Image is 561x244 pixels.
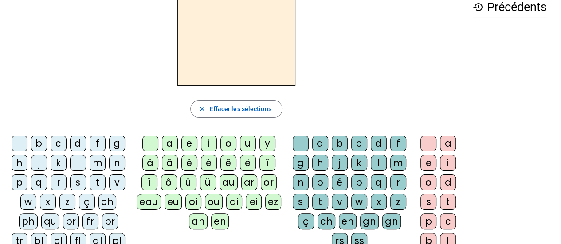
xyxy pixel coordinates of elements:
[70,136,86,151] div: d
[312,155,328,171] div: h
[420,174,436,190] div: o
[332,155,348,171] div: j
[51,174,67,190] div: r
[70,174,86,190] div: s
[332,194,348,210] div: v
[12,174,27,190] div: p
[102,213,118,229] div: pr
[351,174,367,190] div: p
[371,136,387,151] div: d
[201,136,217,151] div: i
[259,155,275,171] div: î
[312,174,328,190] div: o
[339,213,357,229] div: en
[180,174,196,190] div: û
[351,155,367,171] div: k
[20,194,36,210] div: w
[190,100,282,118] button: Effacer les sélections
[70,155,86,171] div: l
[351,136,367,151] div: c
[51,155,67,171] div: k
[318,213,335,229] div: ch
[241,174,257,190] div: ar
[332,136,348,151] div: b
[293,194,309,210] div: s
[185,194,201,210] div: oi
[220,136,236,151] div: o
[211,213,229,229] div: en
[181,136,197,151] div: e
[440,155,456,171] div: i
[390,174,406,190] div: r
[63,213,79,229] div: br
[162,155,178,171] div: â
[420,155,436,171] div: e
[312,194,328,210] div: t
[90,174,106,190] div: t
[19,213,38,229] div: ph
[220,174,238,190] div: au
[200,174,216,190] div: ü
[226,194,242,210] div: ai
[371,174,387,190] div: q
[12,155,27,171] div: h
[31,174,47,190] div: q
[189,213,208,229] div: an
[265,194,281,210] div: ez
[390,194,406,210] div: z
[79,194,95,210] div: ç
[109,155,125,171] div: n
[181,155,197,171] div: è
[293,155,309,171] div: g
[109,136,125,151] div: g
[31,155,47,171] div: j
[98,194,116,210] div: ch
[261,174,277,190] div: or
[209,104,271,114] span: Effacer les sélections
[142,155,158,171] div: à
[82,213,98,229] div: fr
[332,174,348,190] div: é
[198,105,206,113] mat-icon: close
[390,155,406,171] div: m
[420,213,436,229] div: p
[440,213,456,229] div: c
[473,2,483,12] mat-icon: history
[382,213,401,229] div: gn
[246,194,262,210] div: ei
[59,194,75,210] div: z
[201,155,217,171] div: é
[360,213,379,229] div: gn
[440,174,456,190] div: d
[90,136,106,151] div: f
[165,194,182,210] div: eu
[161,174,177,190] div: ô
[109,174,125,190] div: v
[90,155,106,171] div: m
[162,136,178,151] div: a
[390,136,406,151] div: f
[371,155,387,171] div: l
[420,194,436,210] div: s
[51,136,67,151] div: c
[351,194,367,210] div: w
[41,213,59,229] div: qu
[298,213,314,229] div: ç
[141,174,157,190] div: ï
[440,194,456,210] div: t
[259,136,275,151] div: y
[440,136,456,151] div: a
[240,155,256,171] div: ë
[137,194,161,210] div: eau
[240,136,256,151] div: u
[371,194,387,210] div: x
[293,174,309,190] div: n
[205,194,223,210] div: ou
[312,136,328,151] div: a
[220,155,236,171] div: ê
[40,194,56,210] div: x
[31,136,47,151] div: b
